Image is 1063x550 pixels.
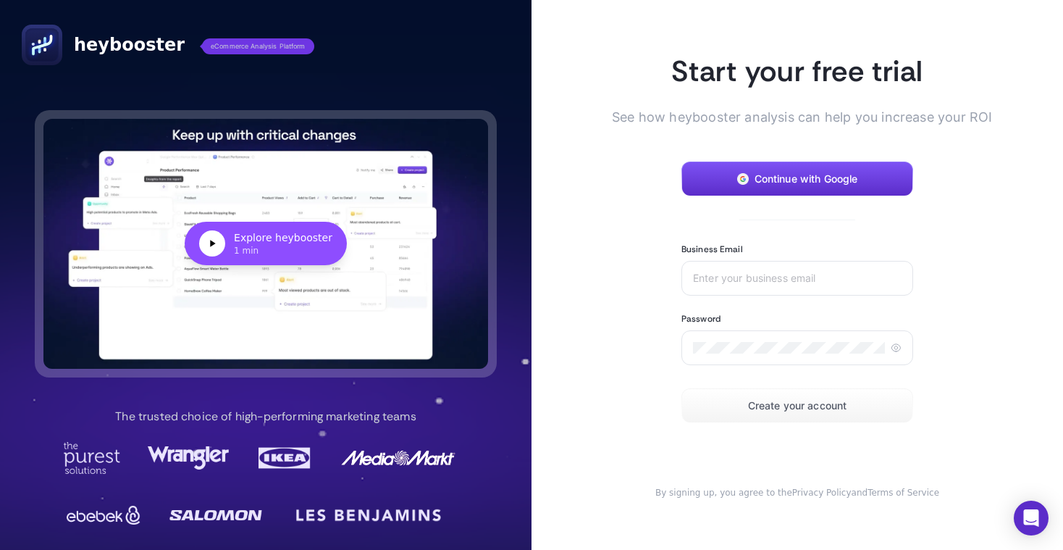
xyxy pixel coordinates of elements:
img: Purest [63,442,121,474]
span: By signing up, you agree to the [655,488,792,498]
img: Ikea [256,442,314,474]
div: and [635,487,959,499]
img: MediaMarkt [340,442,456,474]
div: Explore heybooster [234,230,332,245]
div: Open Intercom Messenger [1014,501,1049,536]
img: LesBenjamin [287,498,450,533]
span: See how heybooster analysis can help you increase your ROI [612,107,959,127]
span: Create your account [748,400,847,412]
label: Password [681,313,720,325]
span: Continue with Google [755,173,858,185]
span: heybooster [74,33,185,57]
span: eCommerce Analysis Platform [202,38,314,54]
input: Enter your business email [693,272,902,284]
button: Explore heybooster1 min [43,119,488,369]
div: 1 min [234,245,332,257]
img: Wrangler [148,442,229,474]
button: Continue with Google [681,162,913,196]
h1: Start your free trial [635,52,959,90]
img: Ebebek [63,501,144,530]
button: Create your account [681,388,913,423]
a: Privacy Policy [792,488,852,498]
p: The trusted choice of high-performing marketing teams [115,408,416,425]
a: Terms of Service [867,488,939,498]
label: Business Email [681,243,743,255]
a: heyboostereCommerce Analysis Platform [22,25,314,65]
img: Salomon [169,501,262,530]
